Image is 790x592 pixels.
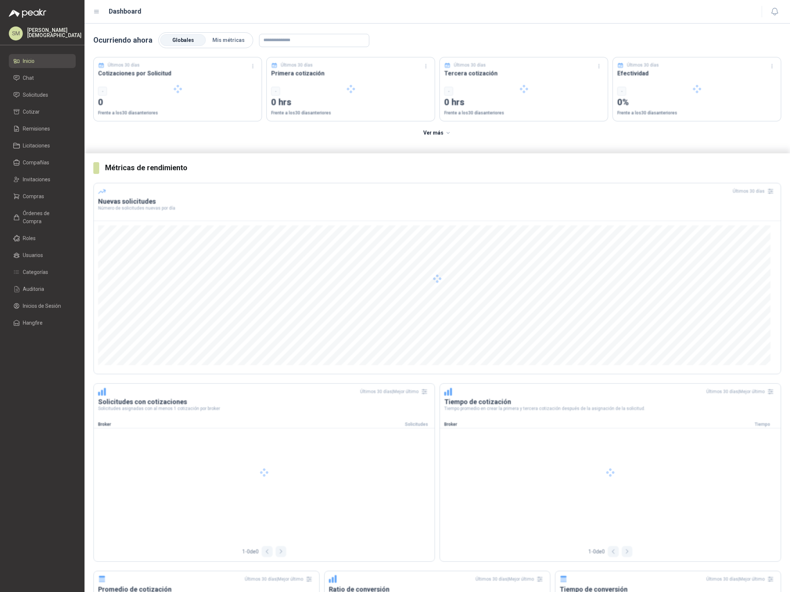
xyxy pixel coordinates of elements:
[23,268,48,276] span: Categorías
[105,162,781,174] h3: Métricas de rendimiento
[23,209,69,225] span: Órdenes de Compra
[9,189,76,203] a: Compras
[23,125,50,133] span: Remisiones
[23,285,44,293] span: Auditoria
[9,9,46,18] img: Logo peakr
[9,172,76,186] a: Invitaciones
[9,122,76,136] a: Remisiones
[9,206,76,228] a: Órdenes de Compra
[172,37,194,43] span: Globales
[9,139,76,153] a: Licitaciones
[212,37,245,43] span: Mis métricas
[9,88,76,102] a: Solicitudes
[23,57,35,65] span: Inicio
[23,251,43,259] span: Usuarios
[9,265,76,279] a: Categorías
[109,6,141,17] h1: Dashboard
[23,108,40,116] span: Cotizar
[9,316,76,330] a: Hangfire
[23,302,61,310] span: Inicios de Sesión
[9,54,76,68] a: Inicio
[23,142,50,150] span: Licitaciones
[23,234,36,242] span: Roles
[9,26,23,40] div: SM
[23,74,34,82] span: Chat
[93,35,152,46] p: Ocurriendo ahora
[9,248,76,262] a: Usuarios
[27,28,82,38] p: [PERSON_NAME] [DEMOGRAPHIC_DATA]
[23,192,44,200] span: Compras
[419,126,456,140] button: Ver más
[9,231,76,245] a: Roles
[9,71,76,85] a: Chat
[23,158,49,167] span: Compañías
[9,156,76,170] a: Compañías
[9,282,76,296] a: Auditoria
[9,105,76,119] a: Cotizar
[23,175,50,183] span: Invitaciones
[23,91,48,99] span: Solicitudes
[9,299,76,313] a: Inicios de Sesión
[23,319,43,327] span: Hangfire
